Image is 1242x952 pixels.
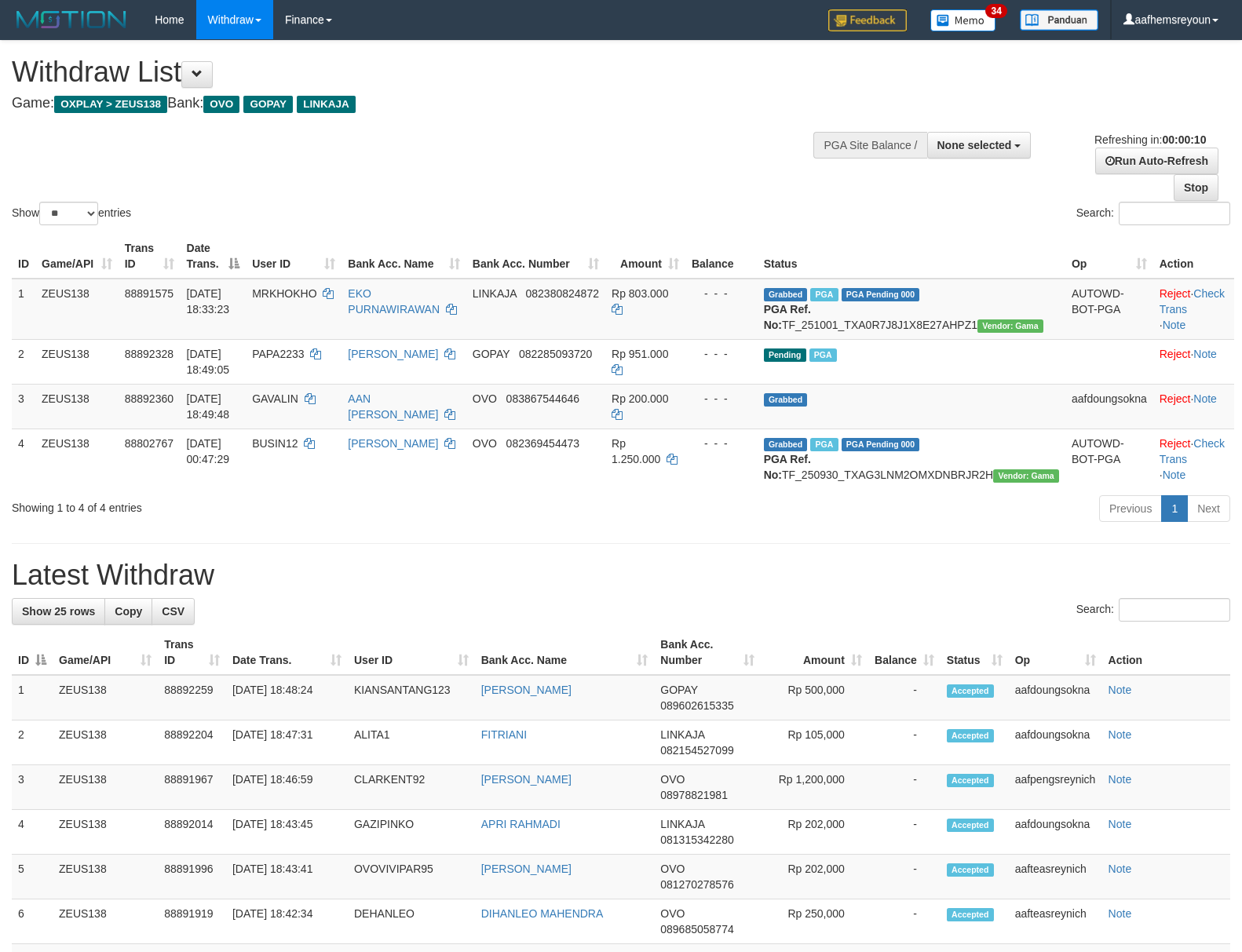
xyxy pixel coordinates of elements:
th: Action [1153,234,1234,279]
td: ZEUS138 [53,855,158,899]
th: Trans ID: activate to sort column ascending [119,234,181,279]
th: Op: activate to sort column ascending [1065,234,1153,279]
a: CSV [152,598,195,625]
td: 6 [12,899,53,944]
th: Bank Acc. Name: activate to sort column ascending [342,234,466,279]
a: Note [1163,319,1186,331]
span: Show 25 rows [22,605,95,618]
th: Status [758,234,1065,279]
span: GOPAY [473,348,510,360]
th: Date Trans.: activate to sort column descending [181,234,247,279]
span: Copy 082285093720 to clipboard [519,348,592,360]
td: 88892014 [158,810,226,855]
span: Rp 803.000 [612,287,668,300]
h1: Withdraw List [12,57,813,88]
span: Marked by aafpengsreynich [809,348,837,362]
td: GAZIPINKO [348,810,475,855]
span: Vendor URL: https://trx31.1velocity.biz [993,469,1059,483]
td: - [868,810,941,855]
th: User ID: activate to sort column ascending [348,630,475,675]
a: AAN [PERSON_NAME] [348,392,438,421]
td: 2 [12,339,35,384]
strong: 00:00:10 [1162,133,1206,146]
td: - [868,720,941,765]
td: ZEUS138 [53,720,158,765]
span: Accepted [947,729,994,742]
b: PGA Ref. No: [764,453,811,481]
span: 88892360 [125,392,174,405]
span: OVO [660,863,685,875]
th: Action [1102,630,1230,675]
span: Accepted [947,684,994,698]
a: [PERSON_NAME] [481,863,572,875]
th: Bank Acc. Number: activate to sort column ascending [466,234,605,279]
span: Refreshing in: [1094,133,1206,146]
a: Reject [1160,437,1191,450]
span: Marked by aafpengsreynich [810,288,838,301]
td: CLARKENT92 [348,765,475,810]
td: · · [1153,279,1234,340]
td: ZEUS138 [53,899,158,944]
td: 1 [12,279,35,340]
td: Rp 202,000 [761,810,868,855]
td: aafdoungsokna [1009,720,1102,765]
td: [DATE] 18:42:34 [226,899,348,944]
th: ID [12,234,35,279]
td: 88891967 [158,765,226,810]
td: 2 [12,720,53,765]
label: Search: [1076,202,1230,225]
a: Reject [1160,392,1191,405]
a: Note [1193,392,1217,405]
a: Note [1109,863,1132,875]
span: Grabbed [764,438,808,451]
td: - [868,855,941,899]
span: 88891575 [125,287,174,300]
span: [DATE] 00:47:29 [187,437,230,465]
span: LINKAJA [473,287,517,300]
span: MRKHOKHO [252,287,316,300]
td: [DATE] 18:43:45 [226,810,348,855]
a: [PERSON_NAME] [481,773,572,786]
td: aafdoungsokna [1009,675,1102,720]
th: Date Trans.: activate to sort column ascending [226,630,348,675]
a: Reject [1160,348,1191,360]
td: aafpengsreynich [1009,765,1102,810]
td: aafdoungsokna [1009,810,1102,855]
a: Note [1109,907,1132,920]
a: Note [1163,469,1186,481]
span: OVO [660,907,685,920]
span: Copy 089685058774 to clipboard [660,923,733,936]
span: Rp 200.000 [612,392,668,405]
span: Copy 089602615335 to clipboard [660,699,733,712]
div: PGA Site Balance / [813,132,926,159]
a: Check Trans [1160,437,1225,465]
td: 1 [12,675,53,720]
span: None selected [937,139,1012,151]
input: Search: [1119,598,1230,622]
span: Copy 082154527099 to clipboard [660,744,733,757]
span: Grabbed [764,288,808,301]
span: PAPA2233 [252,348,304,360]
span: Copy 081270278576 to clipboard [660,878,733,891]
label: Search: [1076,598,1230,622]
a: Next [1187,495,1230,522]
span: Rp 1.250.000 [612,437,660,465]
span: Accepted [947,774,994,787]
td: TF_250930_TXAG3LNM2OMXDNBRJR2H [758,429,1065,489]
span: OVO [203,96,239,113]
h1: Latest Withdraw [12,560,1230,591]
th: Game/API: activate to sort column ascending [53,630,158,675]
td: aafteasreynich [1009,855,1102,899]
th: Status: activate to sort column ascending [941,630,1009,675]
a: APRI RAHMADI [481,818,561,830]
th: Op: activate to sort column ascending [1009,630,1102,675]
img: MOTION_logo.png [12,8,131,31]
td: ZEUS138 [35,429,119,489]
span: PGA Pending [842,438,920,451]
td: 3 [12,384,35,429]
a: Note [1109,773,1132,786]
td: TF_251001_TXA0R7J8J1X8E27AHPZ1 [758,279,1065,340]
span: OVO [660,773,685,786]
a: Show 25 rows [12,598,105,625]
label: Show entries [12,202,131,225]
